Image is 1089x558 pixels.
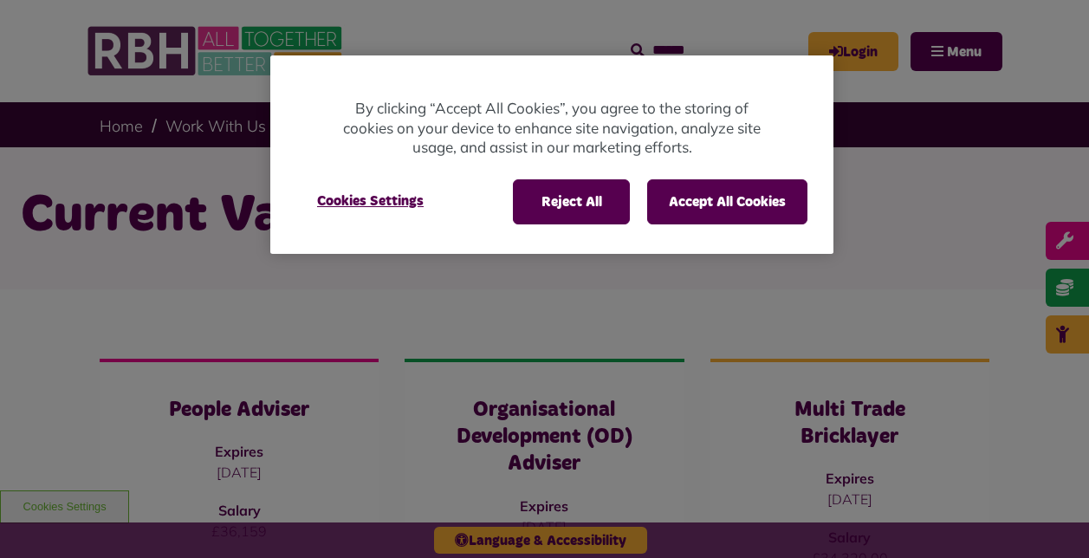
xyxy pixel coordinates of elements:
div: Privacy [270,55,833,254]
p: By clicking “Accept All Cookies”, you agree to the storing of cookies on your device to enhance s... [340,99,764,158]
div: Cookie banner [270,55,833,254]
button: Cookies Settings [296,179,444,223]
button: Accept All Cookies [647,179,807,224]
button: Reject All [513,179,630,224]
